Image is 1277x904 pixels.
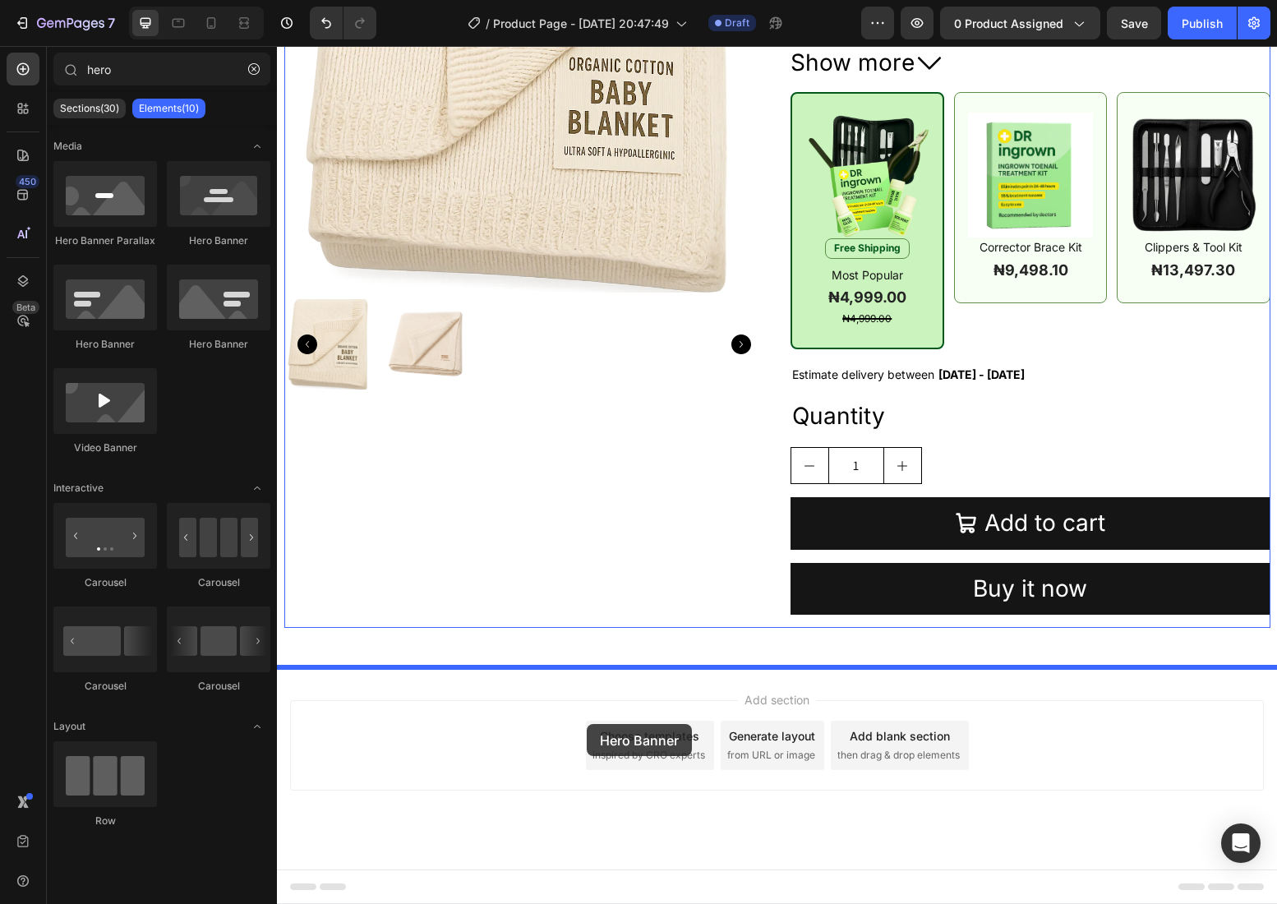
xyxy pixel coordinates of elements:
[486,15,490,32] span: /
[53,679,157,694] div: Carousel
[53,53,270,85] input: Search Sections & Elements
[60,102,119,115] p: Sections(30)
[53,233,157,248] div: Hero Banner Parallax
[53,481,104,496] span: Interactive
[277,46,1277,904] iframe: Design area
[53,719,85,734] span: Layout
[53,139,82,154] span: Media
[167,575,270,590] div: Carousel
[244,475,270,501] span: Toggle open
[53,814,157,828] div: Row
[1182,15,1223,32] div: Publish
[1121,16,1148,30] span: Save
[310,7,376,39] div: Undo/Redo
[167,679,270,694] div: Carousel
[1107,7,1161,39] button: Save
[493,15,669,32] span: Product Page - [DATE] 20:47:49
[167,233,270,248] div: Hero Banner
[167,337,270,352] div: Hero Banner
[244,133,270,159] span: Toggle open
[244,713,270,740] span: Toggle open
[12,301,39,314] div: Beta
[1168,7,1237,39] button: Publish
[53,575,157,590] div: Carousel
[1221,823,1261,863] div: Open Intercom Messenger
[53,440,157,455] div: Video Banner
[16,175,39,188] div: 450
[108,13,115,33] p: 7
[7,7,122,39] button: 7
[53,337,157,352] div: Hero Banner
[725,16,749,30] span: Draft
[940,7,1100,39] button: 0 product assigned
[139,102,199,115] p: Elements(10)
[954,15,1063,32] span: 0 product assigned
